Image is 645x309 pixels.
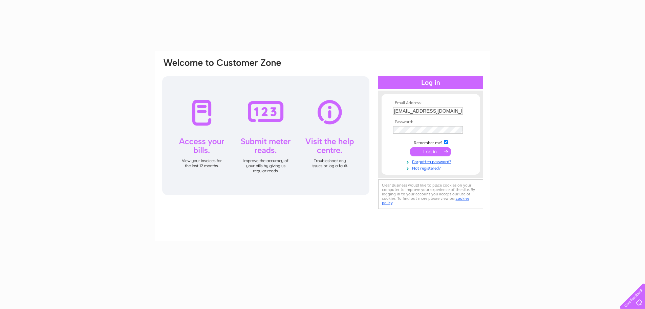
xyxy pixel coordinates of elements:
[391,101,470,105] th: Email Address:
[410,147,451,156] input: Submit
[391,139,470,146] td: Remember me?
[382,196,469,205] a: cookies policy
[378,179,483,209] div: Clear Business would like to place cookies on your computer to improve your experience of the sit...
[393,158,470,165] a: Forgotten password?
[391,120,470,124] th: Password:
[393,165,470,171] a: Not registered?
